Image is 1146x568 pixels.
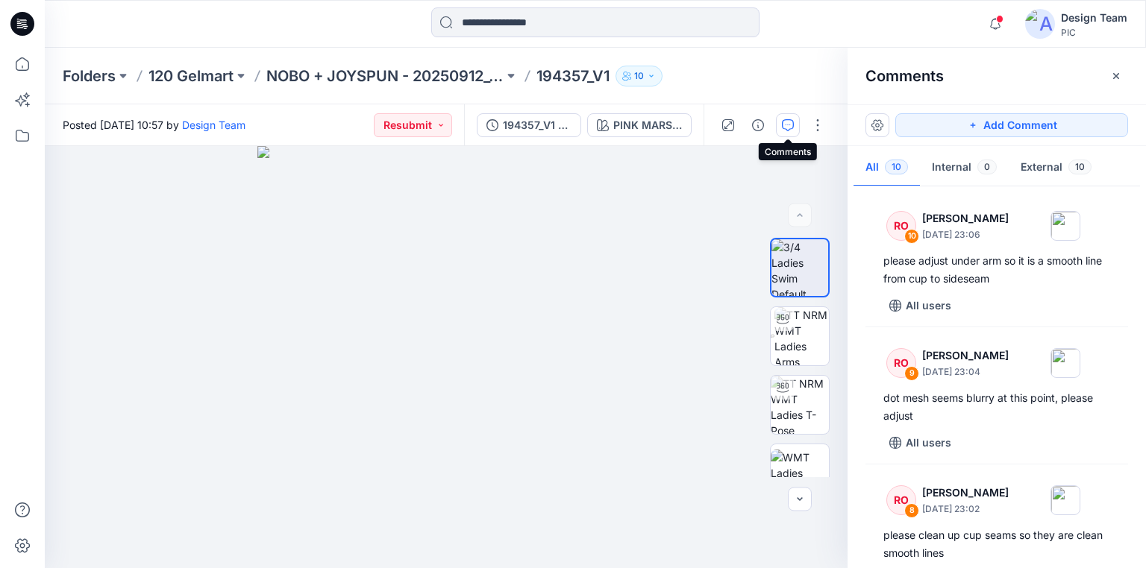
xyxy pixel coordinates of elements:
a: 120 Gelmart [148,66,234,86]
div: please clean up cup seams so they are clean smooth lines [883,526,1110,562]
p: [PERSON_NAME] [922,484,1009,502]
p: 10 [634,68,644,84]
div: 8 [904,503,919,518]
p: All users [906,297,951,315]
button: Internal [920,149,1009,187]
img: eyJhbGciOiJIUzI1NiIsImtpZCI6IjAiLCJzbHQiOiJzZXMiLCJ0eXAiOiJKV1QifQ.eyJkYXRhIjp7InR5cGUiOiJzdG9yYW... [257,146,635,568]
a: Folders [63,66,116,86]
button: PINK MARSHMALLOW [587,113,692,137]
div: 10 [904,229,919,244]
a: NOBO + JOYSPUN - 20250912_120_GC [266,66,504,86]
p: [DATE] 23:06 [922,227,1009,242]
p: [PERSON_NAME] [922,347,1009,365]
div: RO [886,485,916,515]
button: Add Comment [895,113,1128,137]
p: [PERSON_NAME] [922,209,1009,227]
button: 194357_V1 new [477,113,581,137]
p: All users [906,434,951,452]
a: Design Team [182,119,245,131]
p: 194357_V1 [536,66,610,86]
button: All [854,149,920,187]
button: All users [883,294,957,318]
div: RO [886,348,916,378]
img: WMT Ladies Swim Front [771,449,829,496]
div: PINK MARSHMALLOW [613,117,682,133]
button: All users [883,431,957,455]
span: 10 [885,160,908,174]
h2: Comments [865,67,944,85]
img: avatar [1025,9,1055,39]
span: 0 [977,160,997,174]
div: dot mesh seems blurry at this point, please adjust [883,389,1110,425]
button: 10 [616,66,663,86]
button: Details [746,113,770,137]
div: Design Team [1061,9,1127,27]
span: Posted [DATE] 10:57 by [63,117,245,133]
div: 9 [904,366,919,381]
div: please adjust under arm so it is a smooth line from cup to sideseam [883,252,1110,288]
img: 3/4 Ladies Swim Default [771,239,828,296]
img: TT NRM WMT Ladies Arms Down [774,307,829,365]
p: [DATE] 23:02 [922,502,1009,517]
div: PIC [1061,27,1127,38]
span: 10 [1068,160,1092,174]
img: TT NRM WMT Ladies T-Pose [771,376,829,434]
button: External [1009,149,1103,187]
div: RO [886,211,916,241]
div: 194357_V1 new [503,117,572,133]
p: [DATE] 23:04 [922,365,1009,379]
